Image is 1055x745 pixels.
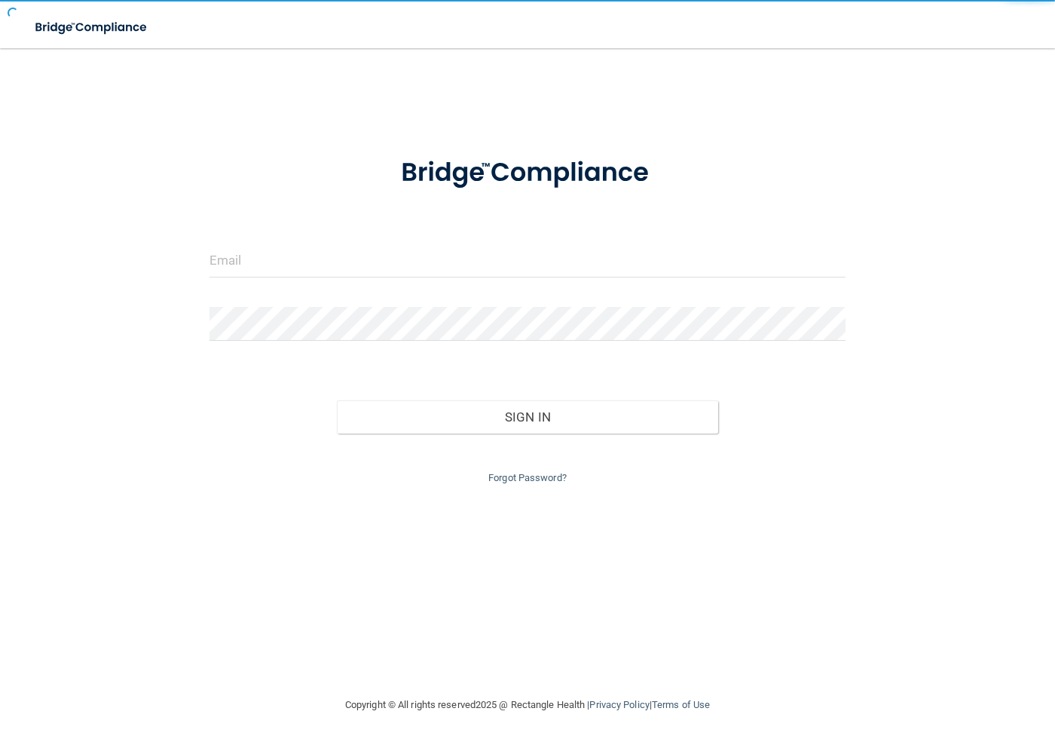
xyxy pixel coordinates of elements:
button: Sign In [337,400,719,434]
img: bridge_compliance_login_screen.278c3ca4.svg [23,12,161,43]
a: Forgot Password? [488,472,567,483]
input: Email [209,244,846,277]
div: Copyright © All rights reserved 2025 @ Rectangle Health | | [252,681,803,729]
a: Terms of Use [652,699,710,710]
img: bridge_compliance_login_screen.278c3ca4.svg [374,139,680,207]
a: Privacy Policy [589,699,649,710]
